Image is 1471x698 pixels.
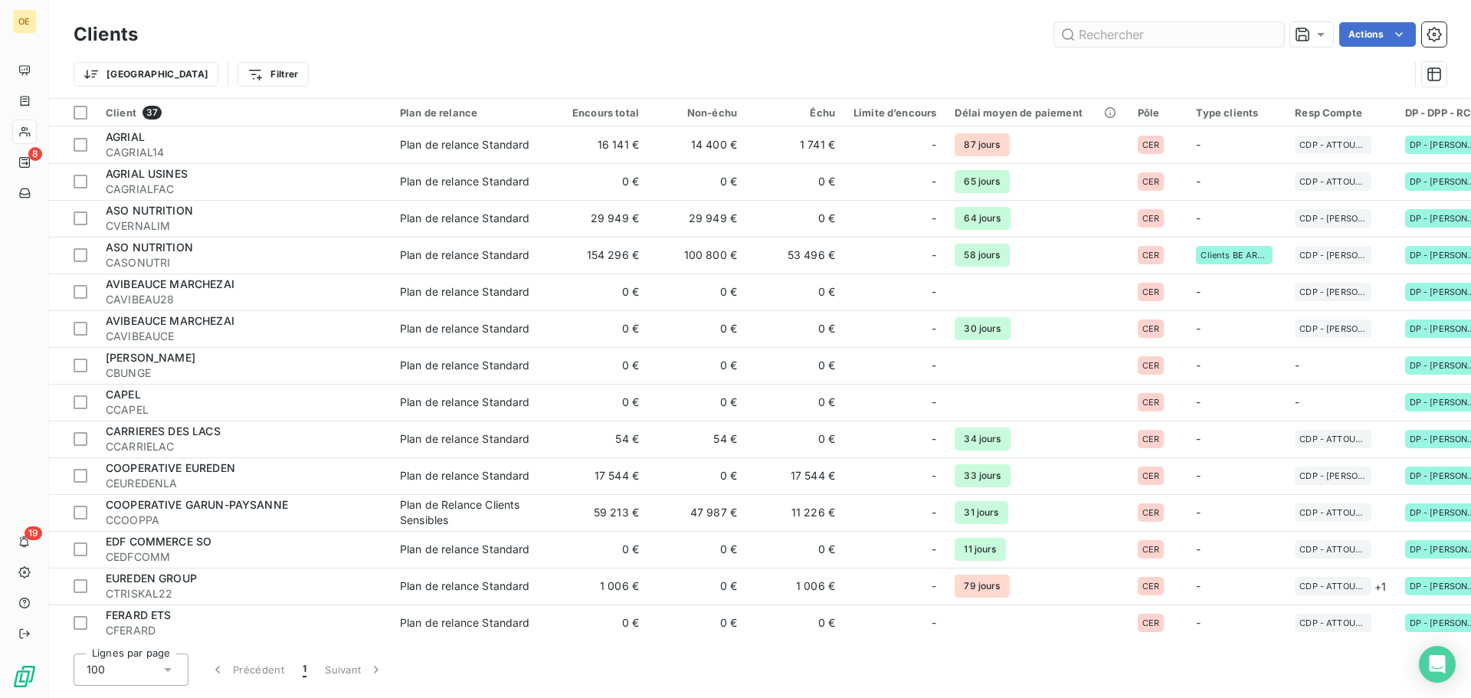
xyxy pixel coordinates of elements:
[955,428,1010,451] span: 34 jours
[746,384,844,421] td: 0 €
[201,654,293,686] button: Précédent
[648,163,746,200] td: 0 €
[12,9,37,34] div: OE
[932,468,936,483] span: -
[932,137,936,152] span: -
[1299,287,1367,297] span: CDP - [PERSON_NAME]
[955,575,1009,598] span: 79 jours
[648,421,746,457] td: 54 €
[932,284,936,300] span: -
[648,237,746,274] td: 100 800 €
[746,310,844,347] td: 0 €
[106,255,382,270] span: CASONUTRI
[1299,177,1367,186] span: CDP - ATTOUMANE RAHIM
[106,329,382,344] span: CAVIBEAUCE
[106,461,235,474] span: COOPERATIVE EUREDEN
[1196,432,1201,445] span: -
[853,107,936,119] div: Limite d’encours
[106,424,221,437] span: CARRIERES DES LACS
[932,211,936,226] span: -
[648,200,746,237] td: 29 949 €
[1299,140,1367,149] span: CDP - ATTOUMANE RAHIM
[550,605,648,641] td: 0 €
[1142,251,1159,260] span: CER
[955,244,1009,267] span: 58 jours
[106,439,382,454] span: CCARRIELAC
[1196,359,1201,372] span: -
[550,384,648,421] td: 0 €
[1142,471,1159,480] span: CER
[955,501,1007,524] span: 31 jours
[932,542,936,557] span: -
[106,402,382,418] span: CCAPEL
[1142,214,1159,223] span: CER
[550,421,648,457] td: 54 €
[400,542,530,557] div: Plan de relance Standard
[955,170,1009,193] span: 65 jours
[106,314,234,327] span: AVIBEAUCE MARCHEZAI
[1142,434,1159,444] span: CER
[648,347,746,384] td: 0 €
[648,274,746,310] td: 0 €
[106,182,382,197] span: CAGRIALFAC
[1142,140,1159,149] span: CER
[106,608,172,621] span: FERARD ETS
[932,395,936,410] span: -
[400,615,530,631] div: Plan de relance Standard
[1295,359,1299,372] span: -
[932,358,936,373] span: -
[1299,471,1367,480] span: CDP - [PERSON_NAME]
[106,586,382,601] span: CTRISKAL22
[755,107,835,119] div: Échu
[106,623,382,638] span: CFERARD
[1142,545,1159,554] span: CER
[648,568,746,605] td: 0 €
[106,498,288,511] span: COOPERATIVE GARUN-PAYSANNE
[955,317,1010,340] span: 30 jours
[12,664,37,689] img: Logo LeanPay
[293,654,316,686] button: 1
[1196,107,1276,119] div: Type clients
[74,21,138,48] h3: Clients
[28,147,42,161] span: 8
[550,494,648,531] td: 59 213 €
[1054,22,1284,47] input: Rechercher
[746,568,844,605] td: 1 006 €
[648,531,746,568] td: 0 €
[1142,287,1159,297] span: CER
[746,347,844,384] td: 0 €
[746,531,844,568] td: 0 €
[955,133,1009,156] span: 87 jours
[1142,361,1159,370] span: CER
[1196,579,1201,592] span: -
[648,605,746,641] td: 0 €
[550,200,648,237] td: 29 949 €
[648,310,746,347] td: 0 €
[1142,398,1159,407] span: CER
[106,351,195,364] span: [PERSON_NAME]
[400,395,530,410] div: Plan de relance Standard
[106,145,382,160] span: CAGRIAL14
[550,457,648,494] td: 17 544 €
[1196,322,1201,335] span: -
[1142,618,1159,628] span: CER
[106,365,382,381] span: CBUNGE
[106,218,382,234] span: CVERNALIM
[1142,508,1159,517] span: CER
[559,107,639,119] div: Encours total
[955,207,1010,230] span: 64 jours
[1196,616,1201,629] span: -
[746,163,844,200] td: 0 €
[955,464,1010,487] span: 33 jours
[550,274,648,310] td: 0 €
[400,358,530,373] div: Plan de relance Standard
[1196,542,1201,555] span: -
[932,247,936,263] span: -
[1295,395,1299,408] span: -
[932,615,936,631] span: -
[1142,177,1159,186] span: CER
[1299,251,1367,260] span: CDP - [PERSON_NAME]
[106,130,145,143] span: AGRIAL
[303,662,306,677] span: 1
[25,526,42,540] span: 19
